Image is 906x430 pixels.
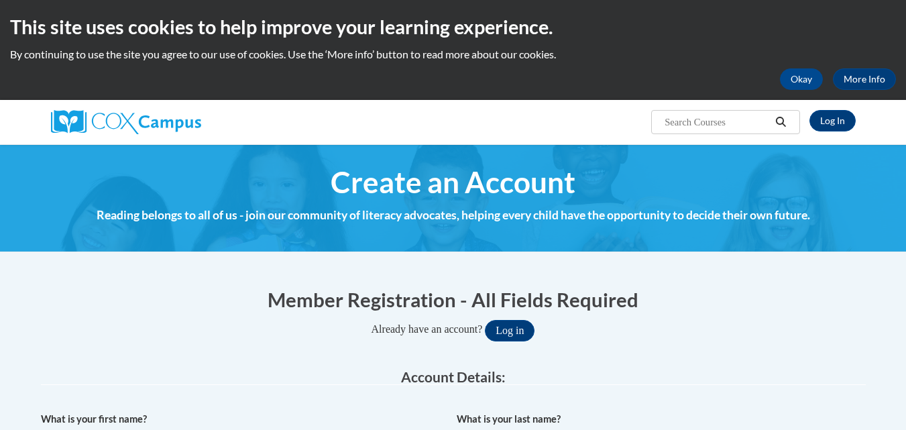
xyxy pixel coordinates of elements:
[401,368,506,385] span: Account Details:
[331,164,575,200] span: Create an Account
[780,68,823,90] button: Okay
[51,110,201,134] img: Cox Campus
[41,286,866,313] h1: Member Registration - All Fields Required
[372,323,483,335] span: Already have an account?
[10,47,896,62] p: By continuing to use the site you agree to our use of cookies. Use the ‘More info’ button to read...
[809,110,856,131] a: Log In
[10,13,896,40] h2: This site uses cookies to help improve your learning experience.
[41,207,866,224] h4: Reading belongs to all of us - join our community of literacy advocates, helping every child have...
[771,114,791,130] button: Search
[833,68,896,90] a: More Info
[663,114,771,130] input: Search Courses
[485,320,534,341] button: Log in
